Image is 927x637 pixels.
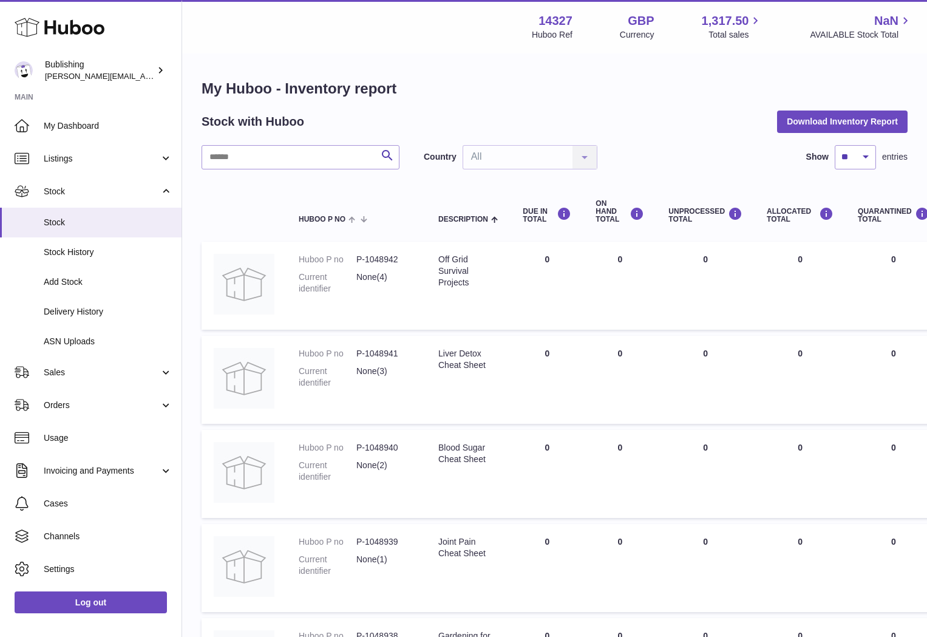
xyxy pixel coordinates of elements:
span: Add Stock [44,276,172,288]
dt: Huboo P no [299,254,356,265]
div: Liver Detox Cheat Sheet [438,348,498,371]
div: Blood Sugar Cheat Sheet [438,442,498,465]
span: entries [882,151,908,163]
div: Off Grid Survival Projects [438,254,498,288]
dd: None(4) [356,271,414,295]
img: product image [214,442,274,503]
span: AVAILABLE Stock Total [810,29,912,41]
dd: None(2) [356,460,414,483]
span: Settings [44,564,172,575]
span: 0 [891,349,896,358]
td: 0 [583,430,656,518]
td: 0 [511,336,583,424]
dt: Huboo P no [299,536,356,548]
span: Channels [44,531,172,542]
img: product image [214,348,274,409]
span: Delivery History [44,306,172,318]
dt: Current identifier [299,366,356,389]
dt: Current identifier [299,460,356,483]
span: Listings [44,153,160,165]
td: 0 [583,336,656,424]
span: Sales [44,367,160,378]
span: Stock [44,186,160,197]
span: Description [438,216,488,223]
span: Huboo P no [299,216,345,223]
td: 0 [656,524,755,612]
button: Download Inventory Report [777,111,908,132]
img: product image [214,536,274,597]
a: 1,317.50 Total sales [702,13,763,41]
td: 0 [656,336,755,424]
img: hamza@bublishing.com [15,61,33,80]
span: ASN Uploads [44,336,172,347]
td: 0 [755,242,846,330]
dd: None(1) [356,554,414,577]
td: 0 [511,242,583,330]
div: Bublishing [45,59,154,82]
h1: My Huboo - Inventory report [202,79,908,98]
td: 0 [583,524,656,612]
div: UNPROCESSED Total [668,207,742,223]
dt: Current identifier [299,271,356,295]
span: Stock History [44,247,172,258]
td: 0 [656,242,755,330]
dd: P-1048941 [356,348,414,359]
span: Orders [44,400,160,411]
img: product image [214,254,274,315]
td: 0 [755,336,846,424]
div: ALLOCATED Total [767,207,834,223]
label: Show [806,151,829,163]
span: Usage [44,432,172,444]
td: 0 [656,430,755,518]
span: NaN [874,13,898,29]
dd: None(3) [356,366,414,389]
dt: Huboo P no [299,348,356,359]
a: Log out [15,591,167,613]
dt: Current identifier [299,554,356,577]
dd: P-1048942 [356,254,414,265]
span: 0 [891,254,896,264]
span: Stock [44,217,172,228]
td: 0 [755,524,846,612]
td: 0 [583,242,656,330]
h2: Stock with Huboo [202,114,304,130]
span: 0 [891,443,896,452]
label: Country [424,151,457,163]
div: Currency [620,29,654,41]
span: Cases [44,498,172,509]
td: 0 [755,430,846,518]
span: 0 [891,537,896,547]
span: [PERSON_NAME][EMAIL_ADDRESS][DOMAIN_NAME] [45,71,243,81]
span: My Dashboard [44,120,172,132]
div: ON HAND Total [596,200,644,224]
dd: P-1048939 [356,536,414,548]
span: Invoicing and Payments [44,465,160,477]
span: Total sales [708,29,762,41]
td: 0 [511,524,583,612]
div: Joint Pain Cheat Sheet [438,536,498,559]
strong: GBP [628,13,654,29]
td: 0 [511,430,583,518]
dd: P-1048940 [356,442,414,454]
dt: Huboo P no [299,442,356,454]
strong: 14327 [538,13,572,29]
div: Huboo Ref [532,29,572,41]
div: DUE IN TOTAL [523,207,571,223]
a: NaN AVAILABLE Stock Total [810,13,912,41]
span: 1,317.50 [702,13,749,29]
